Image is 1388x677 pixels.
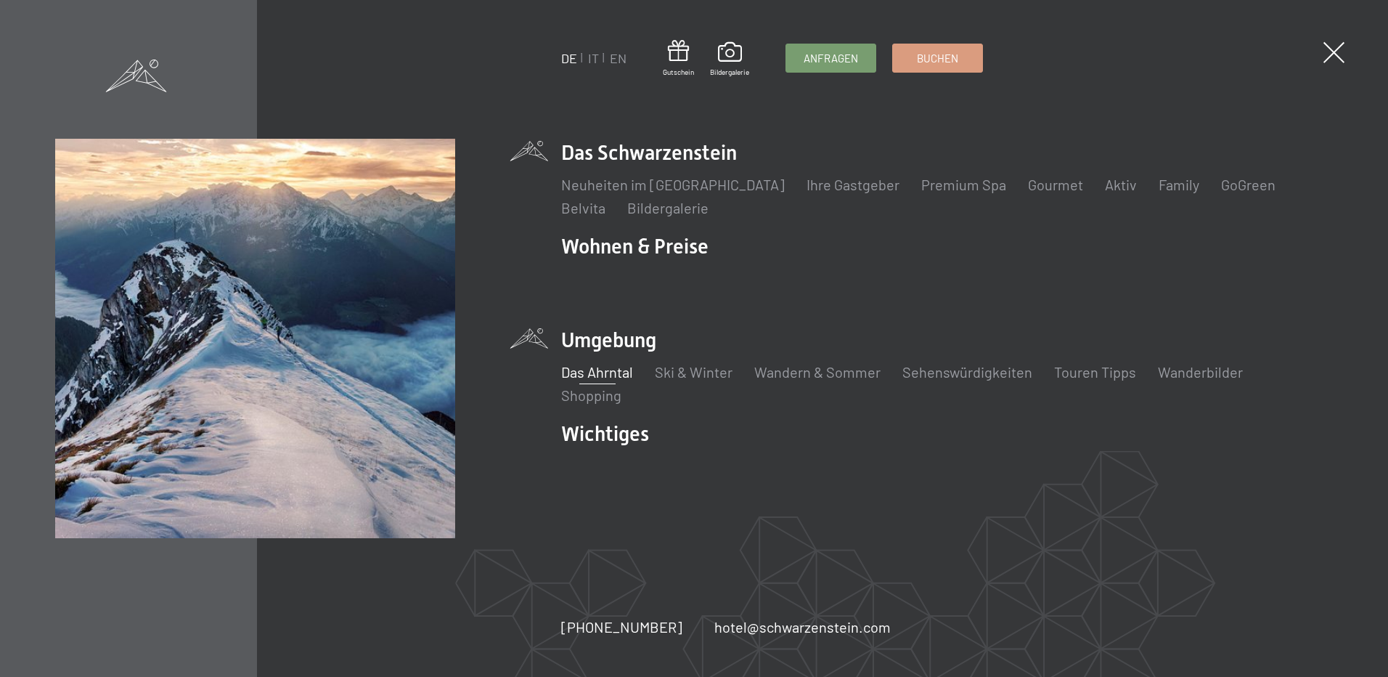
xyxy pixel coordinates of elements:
a: EN [610,50,626,66]
a: Wandern & Sommer [754,363,881,381]
a: Wanderbilder [1158,363,1243,381]
a: Ihre Gastgeber [807,176,899,193]
a: Ski & Winter [655,363,732,381]
a: Bildergalerie [710,42,749,77]
a: Family [1159,176,1199,193]
a: DE [561,50,577,66]
a: Aktiv [1105,176,1137,193]
a: Gutschein [663,40,694,77]
span: [PHONE_NUMBER] [561,618,682,636]
a: Touren Tipps [1054,363,1136,381]
a: Anfragen [786,44,875,72]
a: Bildergalerie [627,199,709,216]
a: [PHONE_NUMBER] [561,617,682,637]
a: Belvita [561,199,605,216]
span: Buchen [917,51,958,66]
span: Bildergalerie [710,67,749,77]
a: GoGreen [1221,176,1275,193]
a: Sehenswürdigkeiten [902,363,1032,381]
a: IT [588,50,599,66]
a: Neuheiten im [GEOGRAPHIC_DATA] [561,176,785,193]
a: Buchen [893,44,982,72]
a: Premium Spa [921,176,1006,193]
a: Shopping [561,386,621,404]
span: Gutschein [663,67,694,77]
a: Das Ahrntal [561,363,633,381]
a: Gourmet [1028,176,1083,193]
span: Anfragen [804,51,858,66]
a: hotel@schwarzenstein.com [714,617,891,637]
